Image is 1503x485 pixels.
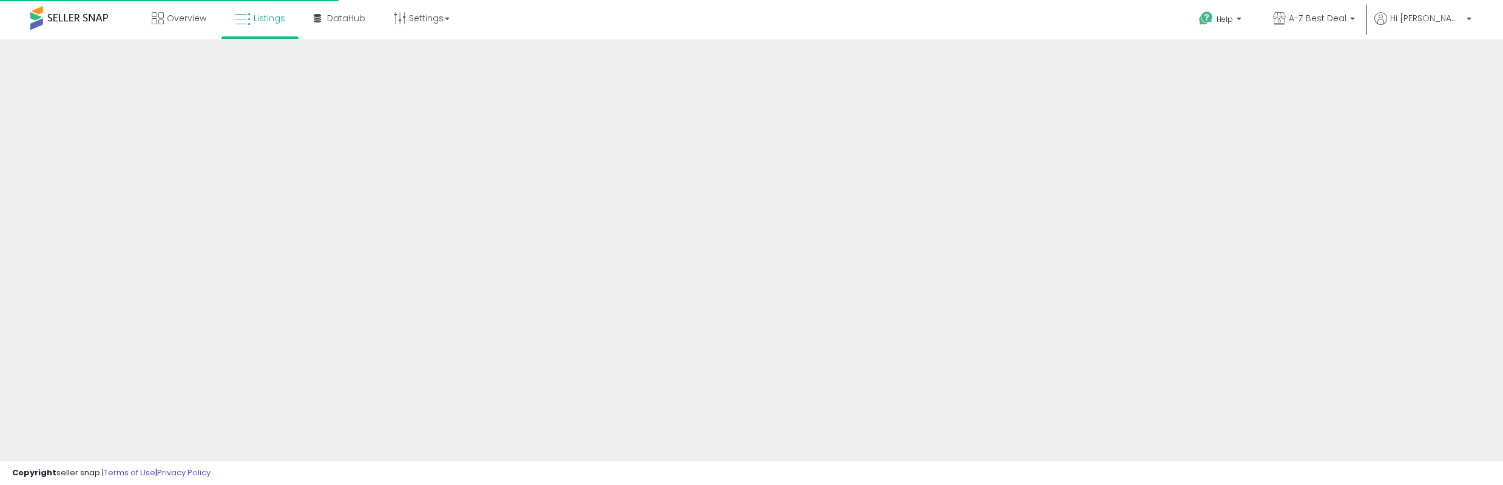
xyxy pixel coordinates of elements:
span: Hi [PERSON_NAME] [1390,12,1463,24]
a: Hi [PERSON_NAME] [1374,12,1471,39]
a: Terms of Use [104,467,155,478]
span: Help [1217,14,1233,24]
span: DataHub [327,12,365,24]
i: Get Help [1198,11,1214,26]
span: Listings [254,12,285,24]
span: Overview [167,12,206,24]
a: Help [1189,2,1254,39]
a: Privacy Policy [157,467,211,478]
strong: Copyright [12,467,56,478]
div: seller snap | | [12,467,211,479]
span: A-Z Best Deal [1289,12,1346,24]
